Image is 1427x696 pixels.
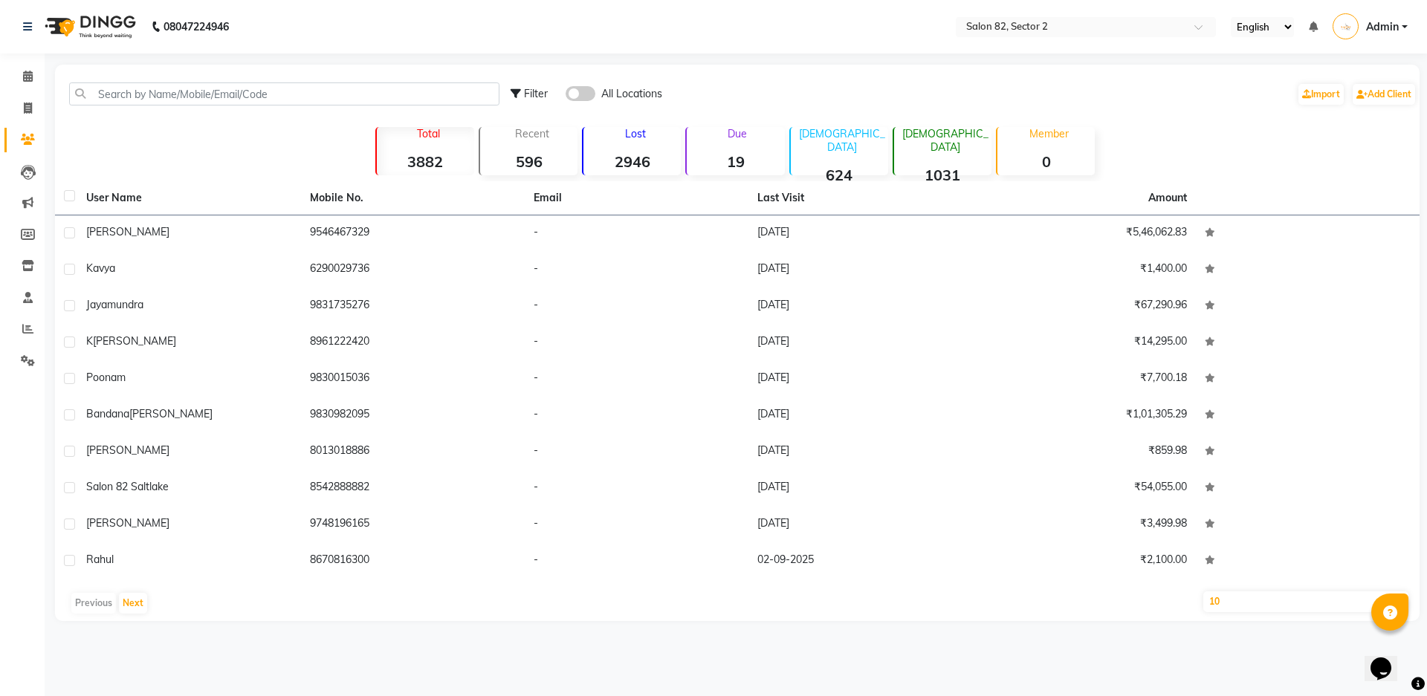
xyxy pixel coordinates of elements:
td: ₹14,295.00 [972,325,1196,361]
span: salon 82 saltlake [86,480,169,493]
td: ₹5,46,062.83 [972,215,1196,252]
img: logo [38,6,140,48]
a: Import [1298,84,1344,105]
iframe: chat widget [1365,637,1412,681]
td: 9831735276 [301,288,525,325]
span: Filter [524,87,548,100]
th: Email [525,181,748,215]
img: Admin [1333,13,1359,39]
strong: 596 [480,152,577,171]
input: Search by Name/Mobile/Email/Code [69,82,499,105]
td: ₹54,055.00 [972,470,1196,507]
span: Bandana [86,407,129,420]
td: 9830015036 [301,361,525,397]
p: Member [1003,127,1095,140]
td: ₹67,290.96 [972,288,1196,325]
td: - [525,361,748,397]
td: ₹2,100.00 [972,543,1196,579]
strong: 3882 [377,152,474,171]
strong: 19 [687,152,784,171]
td: [DATE] [748,470,972,507]
td: 9546467329 [301,215,525,252]
td: - [525,543,748,579]
td: [DATE] [748,361,972,397]
td: - [525,325,748,361]
td: 8961222420 [301,325,525,361]
td: - [525,507,748,543]
b: 08047224946 [164,6,229,48]
td: - [525,397,748,434]
span: [PERSON_NAME] [86,443,169,457]
td: - [525,215,748,252]
th: Amount [1139,181,1196,215]
span: All Locations [601,86,662,102]
span: k [86,334,93,348]
td: ₹3,499.98 [972,507,1196,543]
td: [DATE] [748,325,972,361]
p: Due [690,127,784,140]
td: 9748196165 [301,507,525,543]
td: [DATE] [748,288,972,325]
p: Recent [486,127,577,140]
td: - [525,470,748,507]
span: Admin [1366,19,1399,35]
td: ₹1,400.00 [972,252,1196,288]
th: User Name [77,181,301,215]
button: Next [119,593,147,614]
td: ₹1,01,305.29 [972,397,1196,434]
span: [PERSON_NAME] [86,516,169,530]
span: [PERSON_NAME] [86,225,169,238]
p: [DEMOGRAPHIC_DATA] [900,127,991,154]
td: [DATE] [748,252,972,288]
span: kavya [86,261,115,275]
span: [PERSON_NAME] [129,407,213,420]
span: jaya [86,298,107,311]
p: Total [383,127,474,140]
td: 6290029736 [301,252,525,288]
td: 02-09-2025 [748,543,972,579]
td: - [525,288,748,325]
p: Lost [589,127,681,140]
td: 8542888882 [301,470,525,507]
strong: 624 [791,166,888,184]
td: 9830982095 [301,397,525,434]
span: mundra [107,298,143,311]
td: - [525,252,748,288]
td: [DATE] [748,215,972,252]
strong: 1031 [894,166,991,184]
strong: 0 [997,152,1095,171]
td: 8013018886 [301,434,525,470]
td: - [525,434,748,470]
td: ₹859.98 [972,434,1196,470]
strong: 2946 [583,152,681,171]
td: [DATE] [748,434,972,470]
td: 8670816300 [301,543,525,579]
td: [DATE] [748,397,972,434]
span: rahul [86,553,114,566]
p: [DEMOGRAPHIC_DATA] [797,127,888,154]
th: Last Visit [748,181,972,215]
td: ₹7,700.18 [972,361,1196,397]
a: Add Client [1353,84,1415,105]
th: Mobile No. [301,181,525,215]
td: [DATE] [748,507,972,543]
span: [PERSON_NAME] [93,334,176,348]
span: poonam [86,371,126,384]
